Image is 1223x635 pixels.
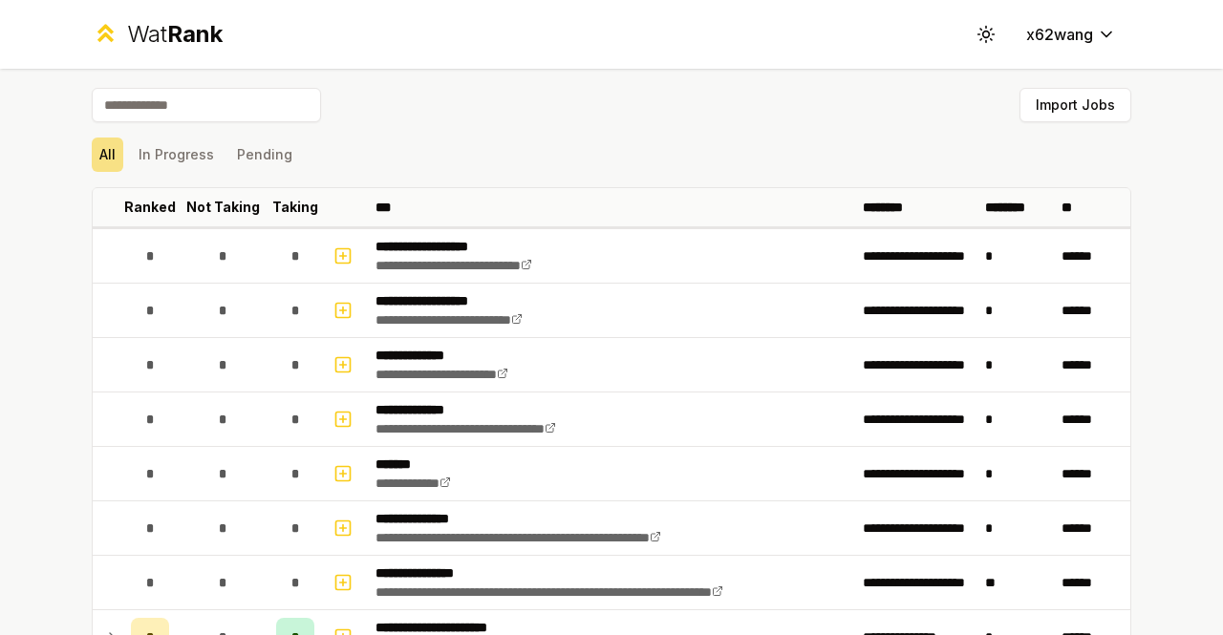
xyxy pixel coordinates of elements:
[272,198,318,217] p: Taking
[124,198,176,217] p: Ranked
[1019,88,1131,122] button: Import Jobs
[186,198,260,217] p: Not Taking
[131,138,222,172] button: In Progress
[167,20,223,48] span: Rank
[127,19,223,50] div: Wat
[1011,17,1131,52] button: x62wang
[229,138,300,172] button: Pending
[92,19,223,50] a: WatRank
[92,138,123,172] button: All
[1026,23,1093,46] span: x62wang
